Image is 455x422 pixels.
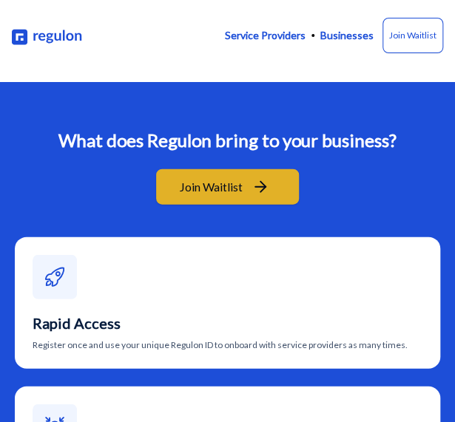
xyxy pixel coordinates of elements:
button: Join Waitlist [156,169,299,205]
img: Why Us [33,255,77,299]
p: Register once and use your unique Regulon ID to onboard with service providers as many times. [33,339,422,351]
h1: What does Regulon bring to your business? [58,129,397,152]
span: Join Waitlist [180,178,243,196]
a: Service Providers [225,28,306,43]
img: Regulon Logo [12,26,83,46]
a: Join Waitlist [382,18,443,53]
h3: Rapid Access [33,313,422,333]
a: Businesses [320,28,374,43]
